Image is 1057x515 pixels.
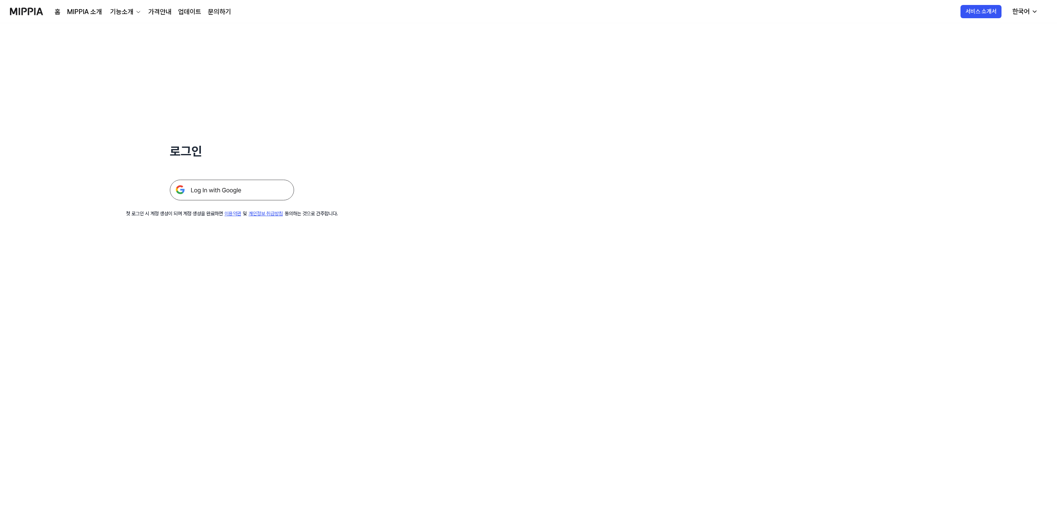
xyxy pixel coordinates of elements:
button: 기능소개 [109,7,142,17]
a: 업데이트 [178,7,201,17]
div: 기능소개 [109,7,135,17]
a: 문의하기 [208,7,231,17]
a: 가격안내 [148,7,171,17]
a: 홈 [55,7,60,17]
button: 한국어 [1006,3,1043,20]
div: 첫 로그인 시 계정 생성이 되며 계정 생성을 완료하면 및 동의하는 것으로 간주합니다. [126,210,338,217]
img: 구글 로그인 버튼 [170,180,294,200]
a: MIPPIA 소개 [67,7,102,17]
a: 이용약관 [224,211,241,217]
div: 한국어 [1011,7,1031,17]
h1: 로그인 [170,142,294,160]
button: 서비스 소개서 [960,5,1001,18]
a: 개인정보 취급방침 [249,211,283,217]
